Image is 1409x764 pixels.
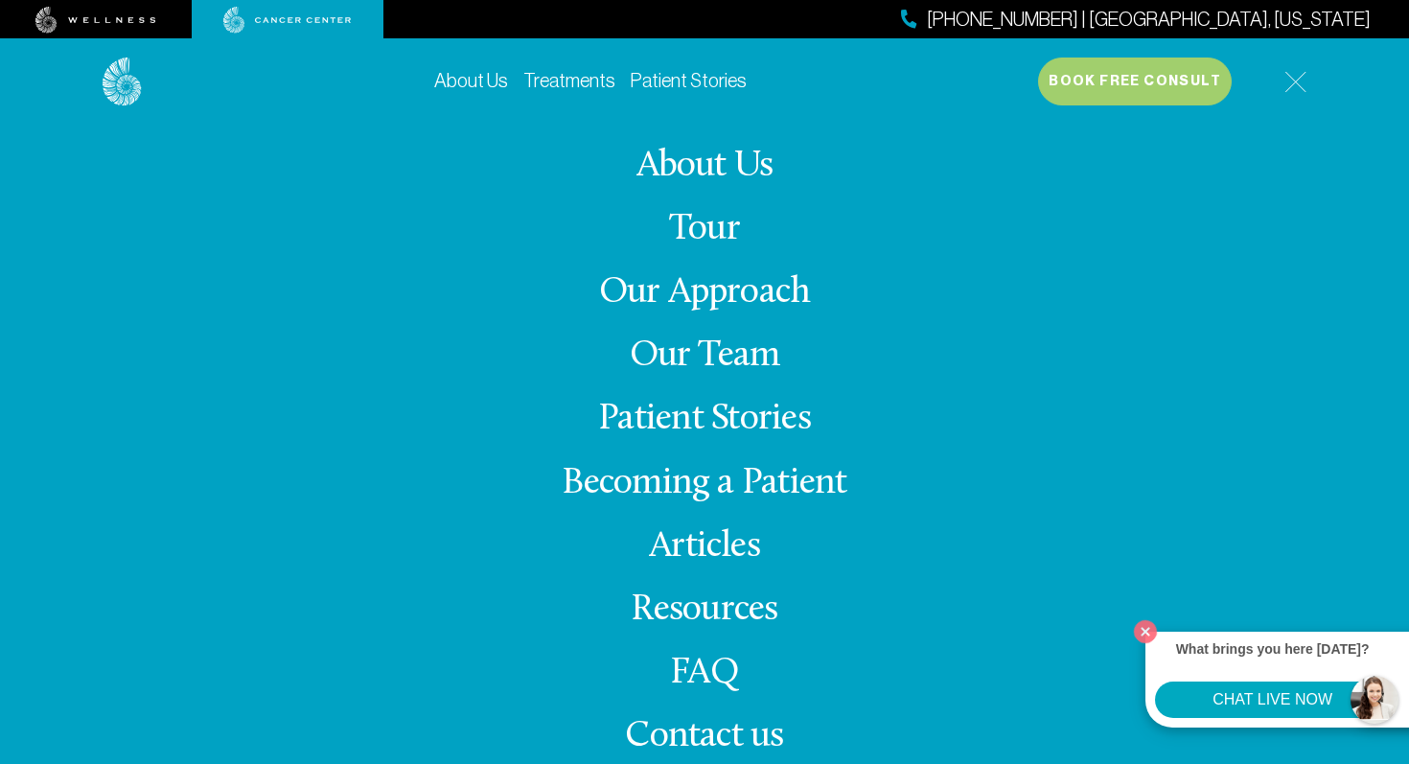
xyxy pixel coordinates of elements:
[599,274,811,312] a: Our Approach
[523,70,615,91] a: Treatments
[562,465,846,502] a: Becoming a Patient
[625,718,783,755] span: Contact us
[223,7,352,34] img: cancer center
[927,6,1371,34] span: [PHONE_NUMBER] | [GEOGRAPHIC_DATA], [US_STATE]
[598,401,811,438] a: Patient Stories
[631,591,777,629] a: Resources
[35,7,156,34] img: wellness
[901,6,1371,34] a: [PHONE_NUMBER] | [GEOGRAPHIC_DATA], [US_STATE]
[434,70,508,91] a: About Us
[669,211,740,248] a: Tour
[631,70,747,91] a: Patient Stories
[1176,641,1370,657] strong: What brings you here [DATE]?
[103,58,142,106] img: logo
[1155,682,1390,718] button: CHAT LIVE NOW
[1284,71,1306,93] img: icon-hamburger
[636,148,774,185] a: About Us
[670,655,739,692] a: FAQ
[630,337,780,375] a: Our Team
[649,528,760,566] a: Articles
[1129,615,1162,648] button: Close
[1038,58,1232,105] button: Book Free Consult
